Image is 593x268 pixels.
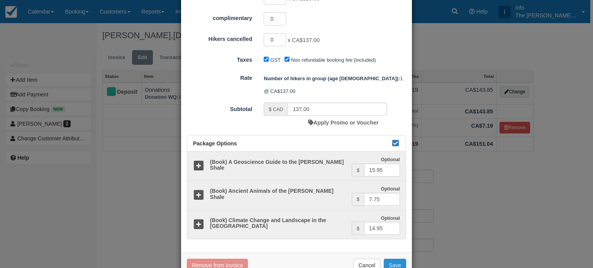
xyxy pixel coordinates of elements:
[181,103,258,113] label: Subtotal
[264,12,286,25] input: complimentary
[381,186,400,192] strong: Optional
[357,197,359,202] small: $
[193,140,237,147] span: Package Options
[288,37,320,44] span: x CA$137.00
[357,226,359,231] small: $
[308,120,378,126] a: Apply Promo or Voucher
[264,33,286,46] input: Hikers cancelled
[181,53,258,64] label: Taxes
[187,210,406,239] a: (Book) Climate Change and Landscape in the [GEOGRAPHIC_DATA] Optional $
[381,216,400,221] strong: Optional
[381,157,400,162] strong: Optional
[291,57,376,63] label: Non refundable booking fee (included)
[181,71,258,82] label: Rate
[357,168,359,173] small: $
[181,32,258,43] label: Hikers cancelled
[269,107,283,112] small: $ CAD
[258,72,412,98] div: 1 @ CA$137.00
[270,57,281,63] label: GST
[187,180,406,210] a: (Book) Ancient Animals of the [PERSON_NAME] Shale Optional $
[181,12,258,22] label: complimentary
[204,217,352,229] h5: (Book) Climate Change and Landscape in the [GEOGRAPHIC_DATA]
[187,152,406,181] a: (Book) A Geoscience Guide to the [PERSON_NAME] Shale Optional $
[264,76,400,81] strong: Number of hikers in group (age 8 - 75)
[204,159,352,171] h5: (Book) A Geoscience Guide to the [PERSON_NAME] Shale
[204,188,352,200] h5: (Book) Ancient Animals of the [PERSON_NAME] Shale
